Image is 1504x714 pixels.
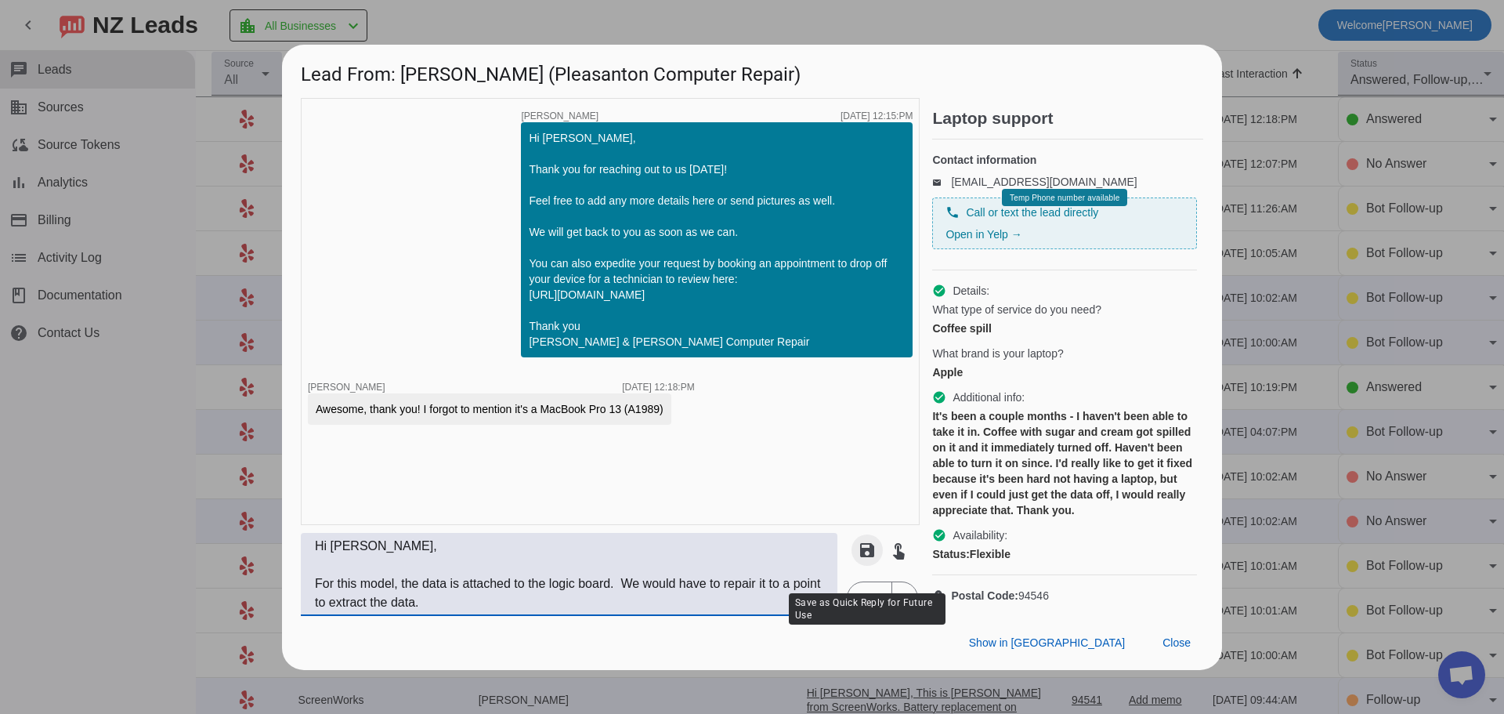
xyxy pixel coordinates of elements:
[932,346,1063,361] span: What brand is your laptop?
[858,541,877,560] mat-icon: save
[932,152,1197,168] h4: Contact information
[951,589,1018,602] strong: Postal Code:
[945,228,1021,241] a: Open in Yelp →
[1010,194,1119,202] span: Temp Phone number available
[966,205,1098,220] span: Call or text the lead directly
[529,130,905,350] div: Hi [PERSON_NAME], Thank you for reaching out to us [DATE]! Feel free to add any more details here...
[932,408,1197,518] div: It's been a couple months - I haven't been able to take it in. Coffee with sugar and cream got sp...
[848,582,892,614] span: Send
[622,382,694,392] div: [DATE] 12:18:PM
[951,176,1137,188] a: [EMAIL_ADDRESS][DOMAIN_NAME]
[953,527,1007,543] span: Availability:
[1162,636,1191,649] span: Close
[895,589,914,608] mat-icon: arrow_drop_down
[951,588,1049,603] span: 94546
[932,284,946,298] mat-icon: check_circle
[316,401,663,417] div: Awesome, thank you! I forgot to mention it's a MacBook Pro 13 (A1989)
[945,205,960,219] mat-icon: phone
[932,111,1203,126] h2: Laptop support
[932,589,951,602] mat-icon: location_on
[953,283,989,299] span: Details:
[932,321,1197,336] div: Coffee spill
[932,178,951,186] mat-icon: email
[841,111,913,121] div: [DATE] 12:15:PM
[932,302,1101,317] span: What type of service do you need?
[521,111,598,121] span: [PERSON_NAME]
[282,45,1222,97] h1: Lead From: [PERSON_NAME] (Pleasanton Computer Repair)
[889,541,908,560] mat-icon: touch_app
[932,548,969,560] strong: Status:
[1150,629,1203,658] button: Close
[308,382,385,393] span: [PERSON_NAME]
[953,390,1025,405] span: Additional info:
[956,629,1137,658] button: Show in [GEOGRAPHIC_DATA]
[932,546,1197,562] div: Flexible
[932,528,946,542] mat-icon: check_circle
[932,364,1197,380] div: Apple
[932,390,946,404] mat-icon: check_circle
[969,636,1125,649] span: Show in [GEOGRAPHIC_DATA]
